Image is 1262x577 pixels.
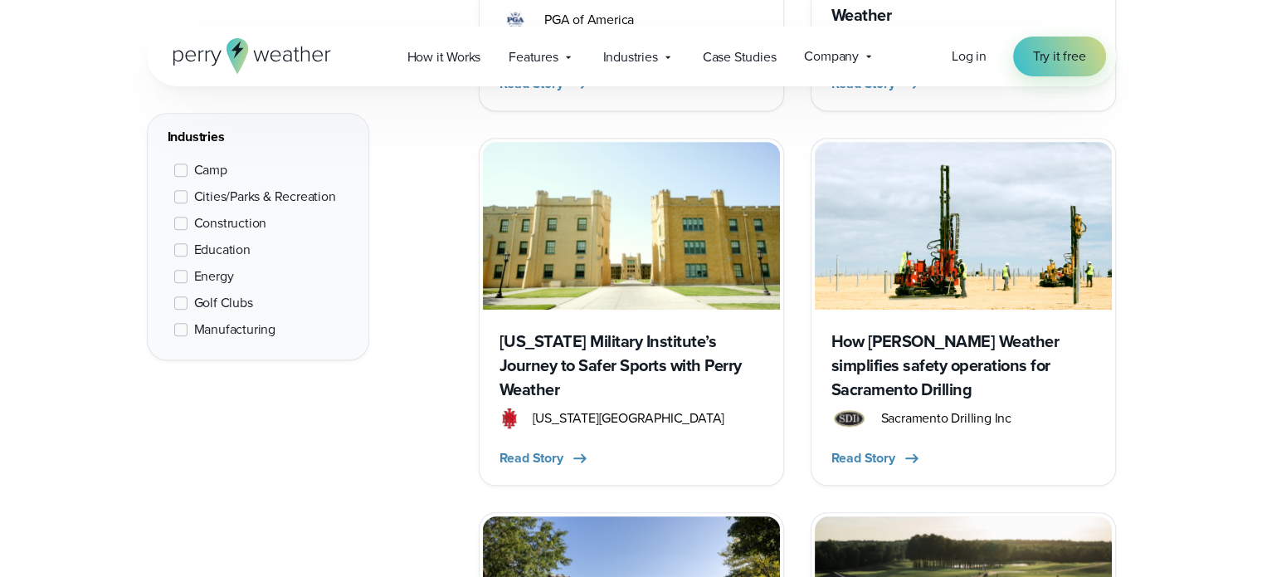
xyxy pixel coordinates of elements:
[194,213,267,233] span: Construction
[483,142,780,309] img: New Mexico Military Institute Courtyard
[533,408,725,428] span: [US_STATE][GEOGRAPHIC_DATA]
[194,293,253,313] span: Golf Clubs
[194,187,336,207] span: Cities/Parks & Recreation
[499,10,531,30] img: PGA.svg
[603,47,658,67] span: Industries
[479,138,784,485] a: New Mexico Military Institute Courtyard [US_STATE] Military Institute’s Journey to Safer Sports w...
[499,408,519,428] img: New Mexico Military Institute Logo
[194,160,227,180] span: Camp
[499,330,763,402] h3: [US_STATE] Military Institute’s Journey to Safer Sports with Perry Weather
[811,138,1116,485] a: How [PERSON_NAME] Weather simplifies safety operations for Sacramento Drilling Sacramento Drillin...
[804,46,859,66] span: Company
[499,448,590,468] button: Read Story
[1033,46,1086,66] span: Try it free
[1013,37,1106,76] a: Try it free
[831,448,922,468] button: Read Story
[393,40,495,74] a: How it Works
[952,46,987,66] a: Log in
[703,47,777,67] span: Case Studies
[194,240,251,260] span: Education
[689,40,791,74] a: Case Studies
[831,408,868,428] img: Sacramento-Drilling-SDI.svg
[168,127,348,147] div: Industries
[499,448,563,468] span: Read Story
[194,266,234,286] span: Energy
[831,330,1095,402] h3: How [PERSON_NAME] Weather simplifies safety operations for Sacramento Drilling
[509,47,558,67] span: Features
[194,320,275,340] span: Manufacturing
[407,47,481,67] span: How it Works
[880,408,1011,428] span: Sacramento Drilling Inc
[544,10,634,30] span: PGA of America
[831,448,895,468] span: Read Story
